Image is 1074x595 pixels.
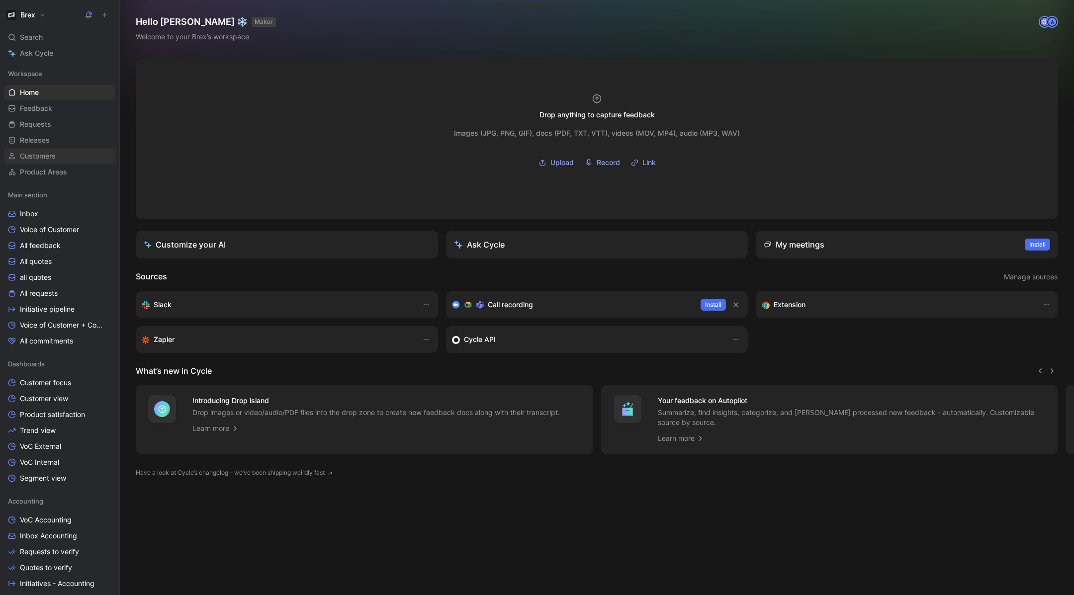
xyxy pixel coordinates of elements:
span: VoC Accounting [20,515,72,525]
span: Ask Cycle [20,47,53,59]
span: VoC Internal [20,457,59,467]
a: Initiatives - Accounting [4,576,115,591]
a: VoC Accounting [4,512,115,527]
div: Record & transcribe meetings from Zoom, Meet & Teams. [452,299,693,311]
div: Accounting [4,494,115,509]
span: Inbox [20,209,38,219]
a: Customers [4,149,115,164]
button: Install [1025,239,1050,251]
a: Product satisfaction [4,407,115,422]
a: Releases [4,133,115,148]
div: AccountingVoC AccountingInbox AccountingRequests to verifyQuotes to verifyInitiatives - Accounting [4,494,115,591]
span: Dashboards [8,359,45,369]
a: VoC Internal [4,455,115,470]
button: Manage sources [1003,270,1058,283]
a: Inbox Accounting [4,528,115,543]
a: Product Areas [4,165,115,179]
span: Customer focus [20,378,71,388]
div: Dashboards [4,356,115,371]
span: Releases [20,135,50,145]
div: Main sectionInboxVoice of CustomerAll feedbackAll quotesall quotesAll requestsInitiative pipeline... [4,187,115,348]
button: Record [581,155,624,170]
span: Accounting [8,496,43,506]
div: DashboardsCustomer focusCustomer viewProduct satisfactionTrend viewVoC ExternalVoC InternalSegmen... [4,356,115,486]
span: Upload [550,157,574,169]
h3: Call recording [488,299,533,311]
span: Workspace [8,69,42,79]
h4: Introducing Drop island [192,395,560,407]
div: Sync your customers, send feedback and get updates in Slack [142,299,412,311]
span: All requests [20,288,58,298]
div: Customize your AI [144,239,226,251]
h3: Slack [154,299,172,311]
h3: Zapier [154,334,175,345]
a: All commitments [4,334,115,348]
a: Home [4,85,115,100]
span: Customers [20,151,56,161]
button: Upload [535,155,577,170]
span: Quotes to verify [20,563,72,573]
span: Initiatives - Accounting [20,579,94,589]
p: Summarize, find insights, categorize, and [PERSON_NAME] processed new feedback - automatically. C... [658,408,1047,427]
a: All requests [4,286,115,301]
a: Requests [4,117,115,132]
h1: Hello [PERSON_NAME] ❄️ [136,16,276,28]
span: Home [20,87,39,97]
span: Install [705,300,721,310]
a: Feedback [4,101,115,116]
span: Initiative pipeline [20,304,75,314]
a: Learn more [192,423,239,434]
span: Record [597,157,620,169]
button: Install [701,299,726,311]
a: Trend view [4,423,115,438]
span: Trend view [20,425,56,435]
a: Voice of Customer + Commercial NRR Feedback [4,318,115,333]
span: Customer view [20,394,68,404]
h3: Cycle API [464,334,496,345]
span: Requests to verify [20,547,79,557]
a: Ask Cycle [4,46,115,61]
a: All quotes [4,254,115,269]
a: all quotes [4,270,115,285]
h2: Sources [136,270,167,283]
a: Have a look at Cycle’s changelog – we’ve been shipping weirdly fast [136,468,333,478]
span: Manage sources [1004,271,1058,283]
span: Main section [8,190,47,200]
span: Install [1029,240,1046,250]
div: Images (JPG, PNG, GIF), docs (PDF, TXT, VTT), videos (MOV, MP4), audio (MP3, WAV) [454,127,740,139]
div: Capture feedback from anywhere on the web [762,299,1032,311]
a: Customer view [4,391,115,406]
span: Requests [20,119,51,129]
div: Search [4,30,115,45]
div: Sync customers & send feedback from custom sources. Get inspired by our favorite use case [452,334,722,345]
div: A [1047,17,1057,27]
div: Main section [4,187,115,202]
span: Link [642,157,656,169]
h2: What’s new in Cycle [136,365,212,377]
a: Quotes to verify [4,560,115,575]
a: Inbox [4,206,115,221]
a: Requests to verify [4,544,115,559]
img: Brex [6,10,16,20]
span: Search [20,31,43,43]
a: VoC External [4,439,115,454]
h4: Your feedback on Autopilot [658,395,1047,407]
span: Product Areas [20,167,67,177]
span: Segment view [20,473,66,483]
span: VoC External [20,441,61,451]
h3: Extension [774,299,805,311]
span: All commitments [20,336,73,346]
button: MAKER [252,17,276,27]
button: BrexBrex [4,8,48,22]
div: My meetings [764,239,824,251]
span: All quotes [20,256,52,266]
div: Drop anything to capture feedback [539,109,655,121]
img: avatar [1040,17,1050,27]
a: Customer focus [4,375,115,390]
a: Segment view [4,471,115,486]
a: Learn more [658,432,705,444]
button: Link [627,155,659,170]
span: Feedback [20,103,52,113]
a: Voice of Customer [4,222,115,237]
p: Drop images or video/audio/PDF files into the drop zone to create new feedback docs along with th... [192,408,560,418]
